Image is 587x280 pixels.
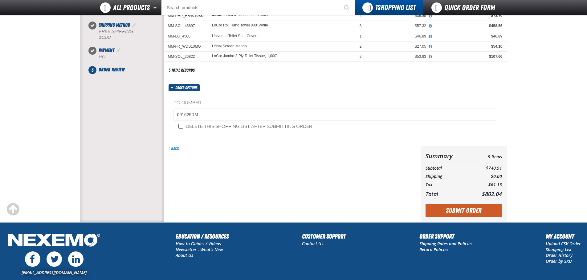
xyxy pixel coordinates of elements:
strong: 1 [375,3,377,12]
span: 2 [360,44,362,49]
a: Contact Us [302,241,323,246]
a: How to Guides / Videos [176,241,221,246]
a: Universal Toilet Seat Covers [212,34,259,38]
a: Shipping Rates and Policies [419,241,472,246]
td: MM-SOL_26822 [164,52,208,62]
button: Submit Order [426,204,502,217]
a: Edit Shipping Method [131,22,137,28]
input: Delete this shopping list after submitting order [178,124,183,129]
a: LoCor Roll Hand Towel 800' White [212,23,268,28]
button: View All Prices for Universal Toilet Seat Covers [426,34,434,39]
div: $46.89 [370,34,426,39]
td: $0.00 [469,172,502,181]
a: Back [169,146,179,151]
a: Shopping List [546,246,572,252]
th: Shipping [426,172,470,181]
div: $27.05 [370,44,426,49]
a: Order History [546,252,573,258]
a: LoCor Jumbo 2-Ply Toilet Tissue, 1,000' [212,54,277,58]
td: MM-PHP_HR4019BK [164,11,208,21]
span: Payment [99,47,114,53]
div: $46.89 [435,34,502,39]
span: 2 [360,14,362,18]
div: $36.85 [370,13,426,18]
li: Shipping Method. Step 3 of 5. Completed [92,22,164,47]
div: Free Shipping: [99,29,164,41]
span: 1 [360,34,362,38]
th: Summary [426,151,470,161]
strong: $0.00 [99,35,110,40]
td: MM-LG_4500 [164,31,208,41]
span: Shopping List [375,3,416,12]
span: 5 [88,66,96,74]
button: View All Prices for 40x46 19 Micro Trash Liners Black [426,13,434,19]
th: Subtotal [426,164,470,172]
th: Tax [426,181,470,189]
td: 5 Items [469,151,502,161]
li: Payment. Step 4 of 5. Completed [92,47,164,66]
div: $107.66 [435,54,502,59]
a: Edit Payment [116,47,122,53]
td: MM-SOL_46897 [164,21,208,31]
div: $57.32 [370,23,426,28]
div: 5 total records [169,67,195,73]
button: View All Prices for Urinal Screen Mango [426,44,434,49]
a: Upload CSV Order [546,241,581,246]
span: Order options [175,84,200,91]
div: $458.56 [435,23,502,28]
a: 40x46 19 Micro Trash Liners Black [212,13,269,18]
div: P.O. [99,54,164,60]
a: [EMAIL_ADDRESS][DOMAIN_NAME] [22,270,87,275]
h2: Education / Resources [176,232,229,241]
div: Scroll to the top [6,203,20,216]
h2: Customer Support [302,232,346,241]
div: $53.83 [370,54,426,59]
a: Newsletter - What's New [176,246,223,252]
a: Order by SKU [546,258,572,264]
span: $802.04 [482,190,502,198]
a: About Us [176,252,193,258]
button: View All Prices for LoCor Jumbo 2-Ply Toilet Tissue, 1,000' [426,54,434,60]
button: Order options [169,84,200,91]
span: 2 [360,54,362,59]
div: $54.10 [435,44,502,49]
a: Urinal Screen Mango [212,44,247,48]
span: All Products [113,2,150,13]
span: Shipping Method [99,22,130,28]
th: Total [426,189,470,199]
td: $740.91 [469,164,502,172]
button: View All Prices for LoCor Roll Hand Towel 800' White [426,23,434,29]
td: MM-FR_WDS10MG [164,41,208,51]
label: Delete this shopping list after submitting order [178,124,312,130]
h2: Order Support [419,232,472,241]
li: Order Review. Step 5 of 5. Not Completed [92,66,164,73]
a: Return Policies [419,246,448,252]
div: $73.70 [435,13,502,18]
h2: My Account [546,232,581,241]
span: Order Review [99,67,124,73]
img: Nexemo Logo [6,232,102,250]
td: $61.13 [469,181,502,189]
span: 8 [360,24,362,28]
label: PO Number [173,100,497,106]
